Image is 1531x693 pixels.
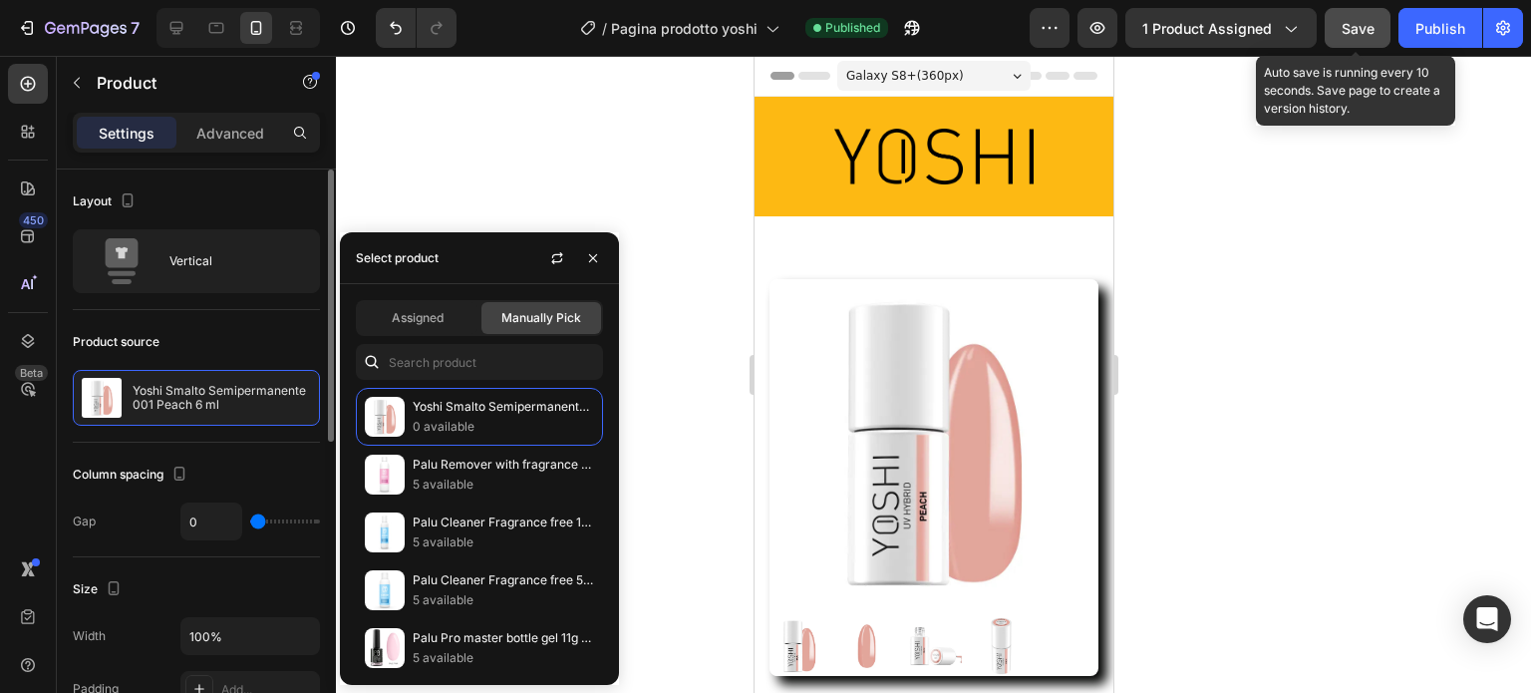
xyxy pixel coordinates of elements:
[356,249,439,267] div: Select product
[365,570,405,610] img: collections
[97,71,266,95] p: Product
[19,212,48,228] div: 450
[413,570,594,590] p: Palu Cleaner Fragrance free 500ml
[501,309,581,327] span: Manually Pick
[365,513,405,552] img: collections
[169,238,291,284] div: Vertical
[131,16,140,40] p: 7
[413,475,594,495] p: 5 available
[413,397,594,417] p: Yoshi Smalto Semipermanente 001 Peach 6 ml
[413,628,594,648] p: Palu Pro master bottle gel 11g Pale Pink
[755,56,1113,693] iframe: Design area
[1398,8,1482,48] button: Publish
[15,365,48,381] div: Beta
[99,123,154,144] p: Settings
[196,123,264,144] p: Advanced
[73,333,159,351] div: Product source
[1325,8,1390,48] button: Save
[73,576,126,603] div: Size
[73,627,106,645] div: Width
[73,188,140,215] div: Layout
[73,462,191,489] div: Column spacing
[82,378,122,418] img: product feature img
[376,8,457,48] div: Undo/Redo
[365,455,405,495] img: collections
[1463,595,1511,643] div: Open Intercom Messenger
[365,397,405,437] img: collections
[413,417,594,437] p: 0 available
[1125,8,1317,48] button: 1 product assigned
[413,455,594,475] p: Palu Remover with fragrance 1000ml
[413,590,594,610] p: 5 available
[1142,18,1272,39] span: 1 product assigned
[356,344,603,380] input: Search in Settings & Advanced
[73,513,96,530] div: Gap
[413,513,594,532] p: Palu Cleaner Fragrance free 1000ml
[8,8,149,48] button: 7
[602,18,607,39] span: /
[825,19,880,37] span: Published
[1415,18,1465,39] div: Publish
[181,618,319,654] input: Auto
[181,504,241,539] input: Auto
[413,648,594,668] p: 5 available
[365,628,405,668] img: collections
[611,18,758,39] span: Pagina prodotto yoshi
[392,309,444,327] span: Assigned
[133,384,311,412] p: Yoshi Smalto Semipermanente 001 Peach 6 ml
[1342,20,1375,37] span: Save
[413,532,594,552] p: 5 available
